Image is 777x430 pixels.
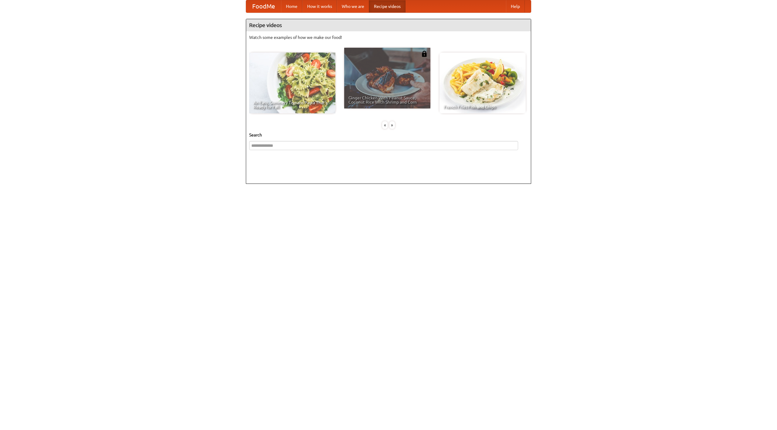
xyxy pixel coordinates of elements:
[439,53,526,113] a: French Fries Fish and Chips
[421,51,427,57] img: 483408.png
[246,19,531,31] h4: Recipe videos
[369,0,405,12] a: Recipe videos
[302,0,337,12] a: How it works
[506,0,525,12] a: Help
[281,0,302,12] a: Home
[253,101,331,109] span: An Easy, Summery Tomato Pasta That's Ready for Fall
[249,132,528,138] h5: Search
[444,105,521,109] span: French Fries Fish and Chips
[389,121,395,129] div: »
[337,0,369,12] a: Who we are
[249,34,528,40] p: Watch some examples of how we make our food!
[246,0,281,12] a: FoodMe
[249,53,335,113] a: An Easy, Summery Tomato Pasta That's Ready for Fall
[382,121,388,129] div: «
